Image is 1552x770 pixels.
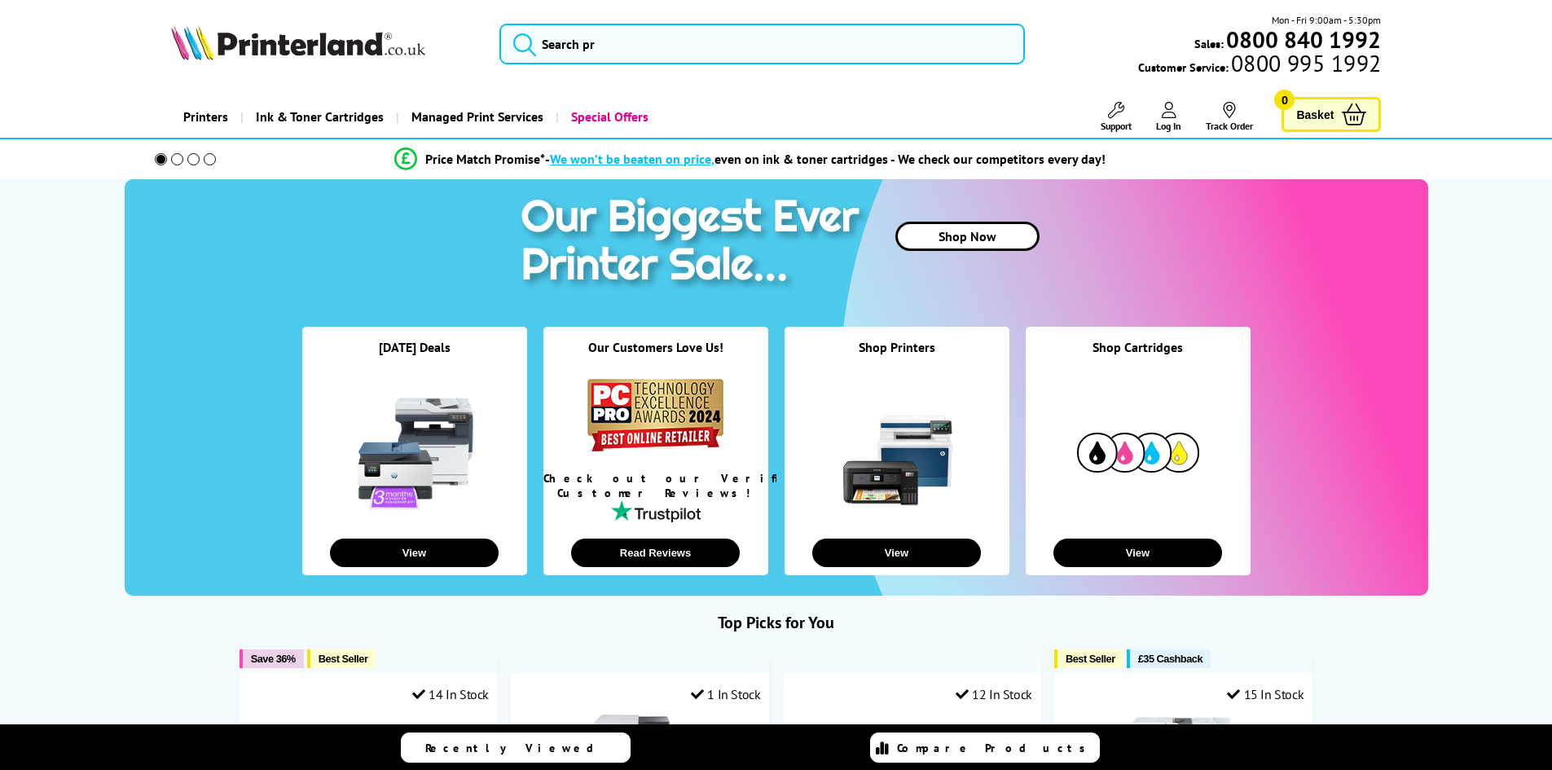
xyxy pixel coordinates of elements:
[1101,120,1132,132] span: Support
[302,339,527,376] div: [DATE] Deals
[812,539,981,567] button: View
[1156,120,1181,132] span: Log In
[251,653,296,665] span: Save 36%
[256,96,384,138] span: Ink & Toner Cartridges
[870,733,1100,763] a: Compare Products
[1138,653,1202,665] span: £35 Cashback
[1054,649,1123,668] button: Best Seller
[307,649,376,668] button: Best Seller
[412,686,489,702] div: 14 In Stock
[1206,102,1253,132] a: Track Order
[499,24,1025,64] input: Search pr
[1272,12,1381,28] span: Mon - Fri 9:00am - 5:30pm
[556,96,661,138] a: Special Offers
[240,649,304,668] button: Save 36%
[240,96,396,138] a: Ink & Toner Cartridges
[1194,36,1224,51] span: Sales:
[545,151,1106,167] div: - even on ink & toner cartridges - We check our competitors every day!
[1296,103,1334,125] span: Basket
[512,179,876,307] img: printer sale
[1226,24,1381,55] b: 0800 840 1992
[396,96,556,138] a: Managed Print Services
[171,96,240,138] a: Printers
[133,145,1369,174] li: modal_Promise
[1101,102,1132,132] a: Support
[1066,653,1115,665] span: Best Seller
[691,686,761,702] div: 1 In Stock
[1224,32,1381,47] a: 0800 840 1992
[897,741,1094,755] span: Compare Products
[1229,55,1381,71] span: 0800 995 1992
[571,539,740,567] button: Read Reviews
[1282,97,1381,132] a: Basket 0
[550,151,714,167] span: We won’t be beaten on price,
[425,151,545,167] span: Price Match Promise*
[1227,686,1304,702] div: 15 In Stock
[1026,339,1251,376] div: Shop Cartridges
[543,339,768,376] div: Our Customers Love Us!
[543,471,768,500] div: Check out our Verified Customer Reviews!
[401,733,631,763] a: Recently Viewed
[1127,649,1211,668] button: £35 Cashback
[1274,90,1295,110] span: 0
[330,539,499,567] button: View
[895,222,1040,251] a: Shop Now
[956,686,1032,702] div: 12 In Stock
[1053,539,1222,567] button: View
[171,24,425,60] img: Printerland Logo
[171,24,480,64] a: Printerland Logo
[1156,102,1181,132] a: Log In
[785,339,1009,376] div: Shop Printers
[319,653,368,665] span: Best Seller
[1138,55,1381,75] span: Customer Service:
[425,741,610,755] span: Recently Viewed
